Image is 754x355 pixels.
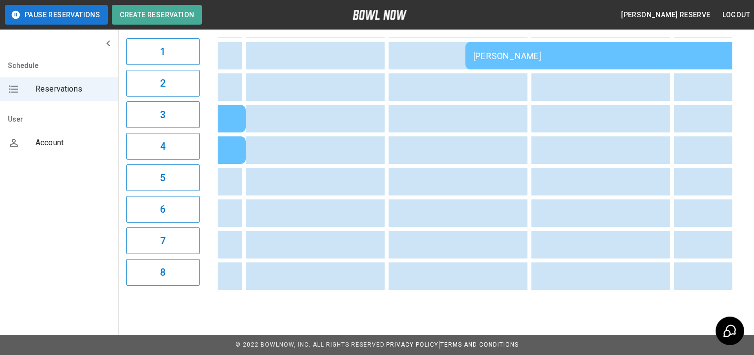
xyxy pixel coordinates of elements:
button: 3 [126,101,200,128]
h6: 8 [160,264,165,280]
a: Privacy Policy [386,341,438,348]
span: Account [35,137,110,149]
button: Create Reservation [112,5,202,25]
button: 2 [126,70,200,97]
button: 7 [126,227,200,254]
button: 5 [126,164,200,191]
h6: 1 [160,44,165,60]
button: Logout [719,6,754,24]
h6: 2 [160,75,165,91]
h6: 6 [160,201,165,217]
button: Pause Reservations [5,5,108,25]
span: Reservations [35,83,110,95]
button: 4 [126,133,200,160]
h6: 7 [160,233,165,249]
h6: 5 [160,170,165,186]
h6: 4 [160,138,165,154]
button: 6 [126,196,200,223]
span: © 2022 BowlNow, Inc. All Rights Reserved. [235,341,386,348]
a: Terms and Conditions [440,341,519,348]
button: [PERSON_NAME] reserve [617,6,714,24]
button: 1 [126,38,200,65]
h6: 3 [160,107,165,123]
button: 8 [126,259,200,286]
img: logo [353,10,407,20]
div: [PERSON_NAME] [473,51,741,61]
